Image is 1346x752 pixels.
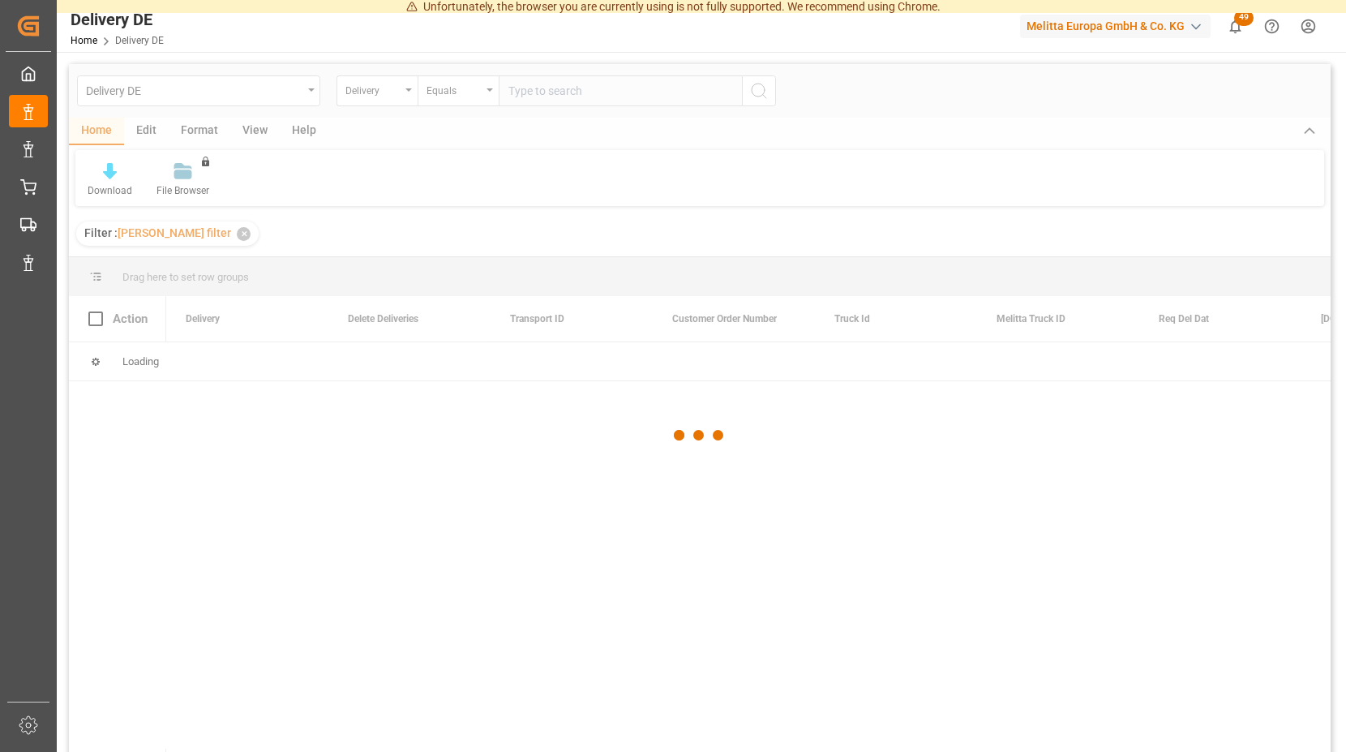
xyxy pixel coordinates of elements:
button: Help Center [1254,8,1290,45]
a: Home [71,35,97,46]
button: show 49 new notifications [1217,8,1254,45]
div: Melitta Europa GmbH & Co. KG [1020,15,1211,38]
div: Delivery DE [71,7,164,32]
button: Melitta Europa GmbH & Co. KG [1020,11,1217,41]
span: 49 [1234,10,1254,26]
